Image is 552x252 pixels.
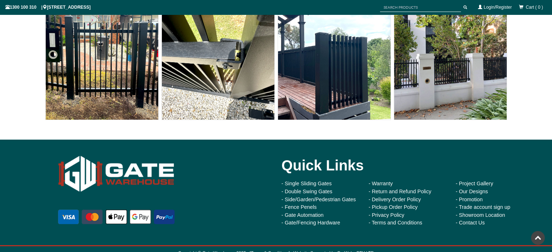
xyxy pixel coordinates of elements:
[282,219,340,225] a: - Gate/Fencing Hardware
[282,196,356,202] a: - Side/Garden/Pedestrian Gates
[5,5,91,10] span: 1300 100 310 | [STREET_ADDRESS]
[57,150,176,197] img: Gate Warehouse
[46,7,158,120] img: Vertical Blade Fencing and Gates - Gate Warehouse
[162,7,274,120] img: Vertical Blade Fencing and Gates - Gate Warehouse
[369,196,421,202] a: - Delivery Order Policy
[369,219,422,225] a: - Terms and Conditions
[282,204,317,210] a: - Fence Penels
[456,180,493,186] a: - Project Gallery
[456,196,483,202] a: - Promotion
[369,188,432,194] a: - Return and Refund Policy
[456,212,505,218] a: - Showroom Location
[282,212,324,218] a: - Gate Automation
[282,188,332,194] a: - Double Swing Gates
[526,5,543,10] span: Cart ( 0 )
[369,212,404,218] a: - Privacy Policy
[57,208,176,226] img: payment options
[456,204,510,210] a: - Trade account sign up
[282,150,532,179] div: Quick Links
[369,204,418,210] a: - Pickup Order Policy
[484,5,512,10] a: Login/Register
[278,7,391,120] img: Vertical Blade Fencing and Gates - Gate Warehouse
[282,180,332,186] a: - Single Sliding Gates
[394,7,507,120] img: Fully Welded Vertical Blade Fencing and Gates - Gate Warehouse
[380,3,461,12] input: SEARCH PRODUCTS
[456,188,488,194] a: - Our Designs
[369,180,393,186] a: - Warranty
[456,219,485,225] a: - Contact Us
